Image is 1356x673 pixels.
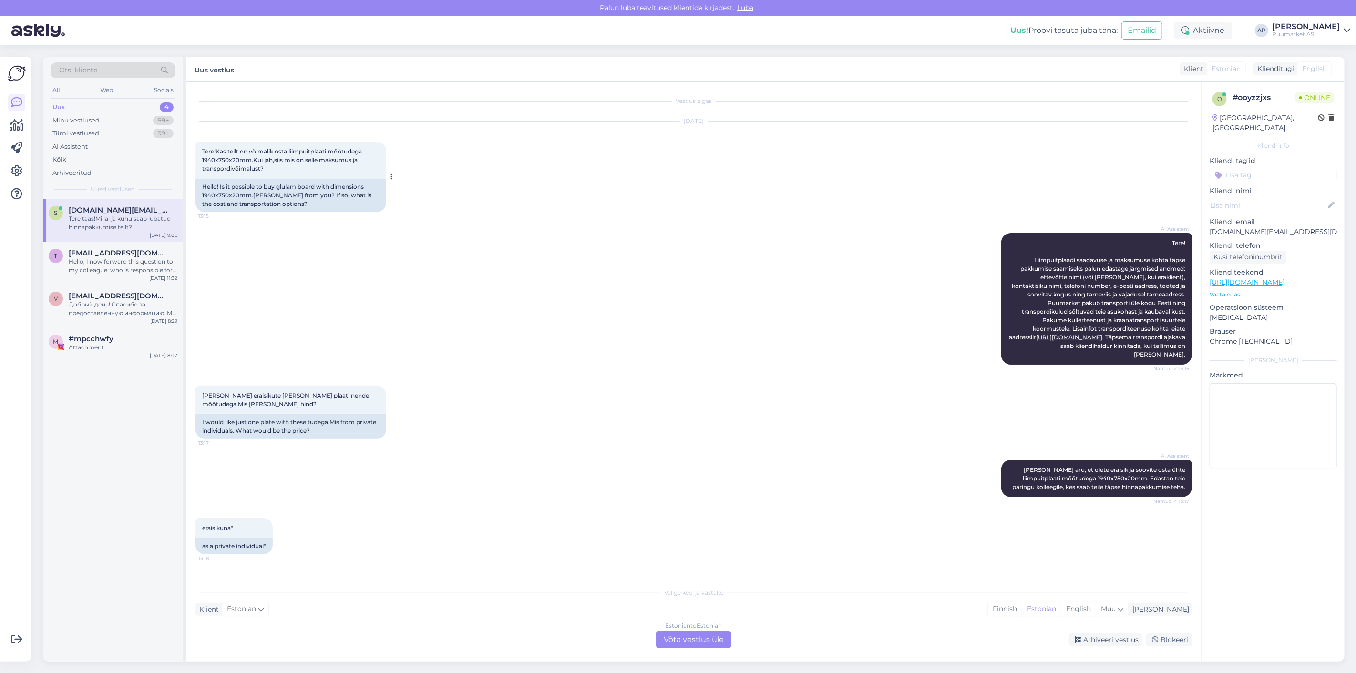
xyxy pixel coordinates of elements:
span: t [54,252,58,259]
span: 13:17 [198,439,234,447]
span: viktor63.08@inbox.ru [69,292,168,300]
span: eraisikuna* [202,524,233,531]
div: 4 [160,102,174,112]
span: 13:15 [198,213,234,220]
p: Kliendi telefon [1210,241,1337,251]
div: AI Assistent [52,142,88,152]
div: Web [99,84,115,96]
div: AP [1255,24,1268,37]
p: Brauser [1210,326,1337,336]
div: [DATE] 8:29 [150,317,177,325]
span: Luba [734,3,756,12]
div: # ooyzzjxs [1233,92,1295,103]
div: Arhiveeri vestlus [1069,633,1142,646]
div: [PERSON_NAME] [1210,356,1337,365]
div: Uus [52,102,65,112]
b: Uus! [1010,26,1028,35]
div: English [1061,602,1096,616]
span: Uued vestlused [91,185,135,194]
div: Arhiveeritud [52,168,92,178]
span: Muu [1101,604,1116,613]
button: Emailid [1121,21,1162,40]
span: AI Assistent [1153,225,1189,233]
div: 99+ [153,129,174,138]
div: [DATE] 9:06 [150,232,177,239]
div: Minu vestlused [52,116,100,125]
img: Askly Logo [8,64,26,82]
div: Vestlus algas [195,97,1192,105]
span: English [1302,64,1327,74]
span: sikkastyle.art@gmail.com [69,206,168,214]
p: Kliendi nimi [1210,186,1337,196]
input: Lisa nimi [1210,200,1326,211]
div: [DATE] 8:07 [150,352,177,359]
a: [URL][DOMAIN_NAME] [1210,278,1284,286]
div: Socials [152,84,175,96]
span: 13:18 [198,555,234,562]
span: #mpcchwfy [69,335,113,343]
span: Estonian [227,604,256,614]
span: Nähtud ✓ 13:15 [1153,365,1189,372]
div: Proovi tasuta juba täna: [1010,25,1118,36]
span: Nähtud ✓ 13:17 [1153,498,1189,505]
span: AI Assistent [1153,452,1189,459]
div: I would like just one plate with these tudega.Mis from private individuals. What would be the price? [195,414,386,439]
div: [DATE] 11:32 [149,275,177,282]
div: Добрый день! Спасибо за предоставленную информацию. Мы передали ваш адрес электронной почты и ном... [69,300,177,317]
div: Hello, I now forward this question to my colleague, who is responsible for this. The reply will b... [69,257,177,275]
input: Lisa tag [1210,168,1337,182]
span: m [53,338,59,345]
span: [PERSON_NAME] eraisikute [PERSON_NAME] plaati nende mõõtudega.Mis [PERSON_NAME] hind? [202,392,370,408]
div: Aktiivne [1174,22,1232,39]
p: Klienditeekond [1210,267,1337,277]
div: Attachment [69,343,177,352]
p: Märkmed [1210,370,1337,380]
div: Tere taas!Millal ja kuhu saab lubatud hinnapakkumise teilt? [69,214,177,232]
p: Vaata edasi ... [1210,290,1337,299]
a: [URL][DOMAIN_NAME] [1036,334,1102,341]
div: 99+ [153,116,174,125]
span: Otsi kliente [59,65,97,75]
p: [DOMAIN_NAME][EMAIL_ADDRESS][DOMAIN_NAME] [1210,227,1337,237]
div: Finnish [988,602,1022,616]
span: v [54,295,58,302]
div: Puumarket AS [1272,31,1340,38]
p: Chrome [TECHNICAL_ID] [1210,336,1337,347]
div: Hello! Is it possible to buy glulam board with dimensions 1940x750x20mm.[PERSON_NAME] from you? I... [195,179,386,212]
div: as a private individual* [195,538,273,554]
div: Küsi telefoninumbrit [1210,251,1286,264]
div: Kliendi info [1210,142,1337,150]
div: [PERSON_NAME] [1272,23,1340,31]
span: [PERSON_NAME] aru, et olete eraisik ja soovite osta ühte liimpuitplaati mõõtudega 1940x750x20mm. ... [1012,466,1187,490]
label: Uus vestlus [195,62,234,75]
div: [PERSON_NAME] [1129,604,1189,614]
span: s [54,209,58,216]
div: Estonian [1022,602,1061,616]
span: Tere!Kas teilt on võimalik osta liimpuitplaati mõõtudega 1940x750x20mm.Kui jah,siis mis on selle ... [202,148,363,172]
div: Blokeeri [1146,633,1192,646]
div: Võta vestlus üle [656,631,731,648]
div: [GEOGRAPHIC_DATA], [GEOGRAPHIC_DATA] [1212,113,1318,133]
p: Operatsioonisüsteem [1210,303,1337,313]
div: Klient [1180,64,1203,74]
div: Klient [195,604,219,614]
p: Kliendi tag'id [1210,156,1337,166]
span: taisto_kruusma@hotmail.com [69,249,168,257]
p: Kliendi email [1210,217,1337,227]
span: Online [1295,92,1334,103]
div: Valige keel ja vastake [195,589,1192,597]
div: All [51,84,62,96]
div: Tiimi vestlused [52,129,99,138]
span: o [1217,95,1222,102]
div: Estonian to Estonian [666,622,722,630]
div: Kõik [52,155,66,164]
div: Klienditugi [1253,64,1294,74]
div: [DATE] [195,117,1192,125]
a: [PERSON_NAME]Puumarket AS [1272,23,1350,38]
p: [MEDICAL_DATA] [1210,313,1337,323]
span: Estonian [1212,64,1241,74]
